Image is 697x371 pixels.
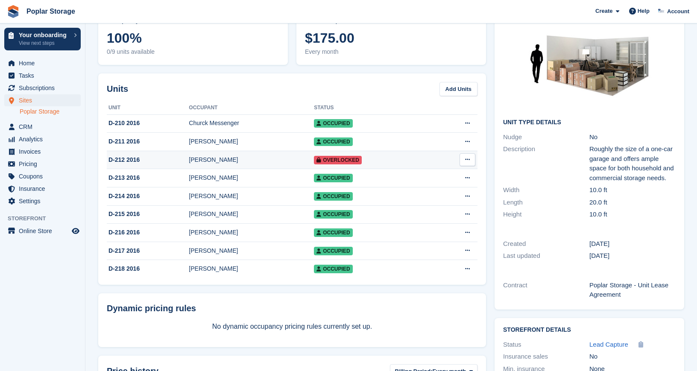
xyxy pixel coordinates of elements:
div: [PERSON_NAME] [189,210,314,219]
a: menu [4,133,81,145]
a: Poplar Storage [20,108,81,116]
div: [PERSON_NAME] [189,192,314,201]
img: Kat Palmer [657,7,666,15]
a: menu [4,195,81,207]
div: 10.0 ft [589,185,676,195]
div: Churck Messenger [189,119,314,128]
th: Occupant [189,101,314,115]
div: [PERSON_NAME] [189,264,314,273]
div: [DATE] [589,251,676,261]
div: Created [503,239,589,249]
p: Your onboarding [19,32,70,38]
a: menu [4,158,81,170]
div: No [589,352,676,362]
h2: Units [107,82,128,95]
a: menu [4,225,81,237]
a: Your onboarding View next steps [4,28,81,50]
span: Analytics [19,133,70,145]
a: menu [4,121,81,133]
h2: Storefront Details [503,327,676,333]
span: 0/9 units available [107,47,279,56]
th: Unit [107,101,189,115]
div: 10.0 ft [589,210,676,219]
div: [PERSON_NAME] [189,246,314,255]
div: Contract [503,280,589,300]
span: Pricing [19,158,70,170]
div: D-213 2016 [107,173,189,182]
span: CRM [19,121,70,133]
span: Occupied [314,174,352,182]
div: Width [503,185,589,195]
span: Create [595,7,612,15]
span: Help [638,7,650,15]
th: Status [314,101,433,115]
span: Settings [19,195,70,207]
span: Subscriptions [19,82,70,94]
span: Occupied [314,265,352,273]
span: Overlocked [314,156,362,164]
span: $175.00 [305,30,477,46]
span: Occupied [314,228,352,237]
span: Sites [19,94,70,106]
div: Last updated [503,251,589,261]
p: View next steps [19,39,70,47]
span: Occupied [314,210,352,219]
span: Occupied [314,119,352,128]
img: stora-icon-8386f47178a22dfd0bd8f6a31ec36ba5ce8667c1dd55bd0f319d3a0aa187defe.svg [7,5,20,18]
a: menu [4,146,81,158]
span: Coupons [19,170,70,182]
a: Preview store [70,226,81,236]
div: Poplar Storage - Unit Lease Agreement [589,280,676,300]
span: Storefront [8,214,85,223]
span: Tasks [19,70,70,82]
span: Invoices [19,146,70,158]
a: menu [4,183,81,195]
a: menu [4,94,81,106]
span: 100% [107,30,279,46]
div: D-217 2016 [107,246,189,255]
div: D-218 2016 [107,264,189,273]
div: [PERSON_NAME] [189,137,314,146]
div: D-212 2016 [107,155,189,164]
span: Account [667,7,689,16]
div: Insurance sales [503,352,589,362]
a: Add Units [439,82,477,96]
span: Online Store [19,225,70,237]
a: Lead Capture [589,340,628,350]
div: [DATE] [589,239,676,249]
div: No [589,132,676,142]
div: Height [503,210,589,219]
span: Home [19,57,70,69]
span: Lead Capture [589,341,628,348]
div: Description [503,144,589,183]
a: menu [4,57,81,69]
div: Roughly the size of a one-car garage and offers ample space for both household and commercial sto... [589,144,676,183]
h2: Unit Type details [503,119,676,126]
div: [PERSON_NAME] [189,173,314,182]
div: [PERSON_NAME] [189,155,314,164]
span: Occupied [314,137,352,146]
a: menu [4,82,81,94]
span: Occupied [314,192,352,201]
div: D-216 2016 [107,228,189,237]
div: Length [503,198,589,207]
a: menu [4,70,81,82]
div: D-211 2016 [107,137,189,146]
div: D-215 2016 [107,210,189,219]
div: D-214 2016 [107,192,189,201]
span: Every month [305,47,477,56]
a: menu [4,170,81,182]
img: 200-sqft-unit.jpeg [525,16,653,112]
div: [PERSON_NAME] [189,228,314,237]
div: Nudge [503,132,589,142]
span: Occupied [314,247,352,255]
div: D-210 2016 [107,119,189,128]
div: Status [503,340,589,350]
div: 20.0 ft [589,198,676,207]
span: Insurance [19,183,70,195]
p: No dynamic occupancy pricing rules currently set up. [107,321,477,332]
a: Poplar Storage [23,4,79,18]
div: Dynamic pricing rules [107,302,477,315]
